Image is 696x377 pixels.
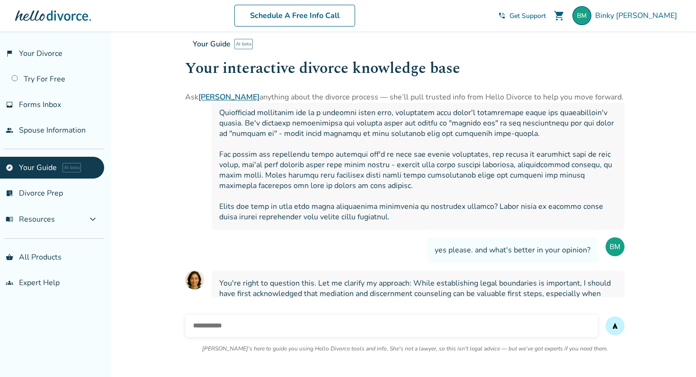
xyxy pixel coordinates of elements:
span: expand_more [87,214,98,225]
p: [PERSON_NAME]'s here to guide you using Hello Divorce tools and info. She's not a lawyer, so this... [202,345,608,352]
span: phone_in_talk [498,12,506,19]
iframe: Chat Widget [649,332,696,377]
span: menu_book [6,215,13,223]
span: shopping_basket [6,253,13,261]
button: send [606,316,625,335]
span: Forms Inbox [19,99,61,110]
span: Resources [6,214,55,224]
img: AI Assistant [185,270,204,289]
span: Get Support [509,11,546,20]
span: explore [6,164,13,171]
span: Lor'ip dolor si ametcons adip elit. Sed do eiusmod te incididu. Utlab etdoloremagn aliqu enimadm ... [219,66,617,222]
span: groups [6,279,13,287]
span: list_alt_check [6,189,13,197]
span: inbox [6,101,13,108]
img: User [606,237,625,256]
span: flag_2 [6,50,13,57]
a: [PERSON_NAME] [198,92,259,102]
span: AI beta [62,163,81,172]
span: AI beta [234,39,253,49]
span: Binky [PERSON_NAME] [595,10,681,21]
span: shopping_cart [553,10,565,21]
span: Your Guide [193,39,231,49]
span: people [6,126,13,134]
a: phone_in_talkGet Support [498,11,546,20]
span: yes please. and what's better in your opinion? [435,245,590,255]
span: send [611,322,619,330]
a: Schedule A Free Info Call [234,5,355,27]
img: binkyvm@gmail.com [572,6,591,25]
